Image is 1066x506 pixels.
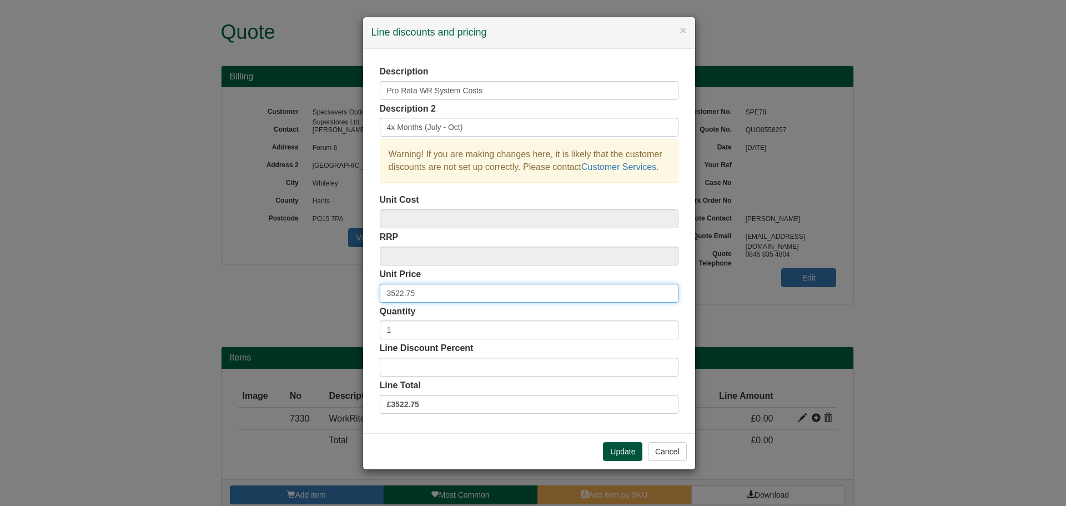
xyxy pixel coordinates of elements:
[380,66,429,78] label: Description
[581,162,656,172] a: Customer Services
[380,305,416,318] label: Quantity
[380,379,421,392] label: Line Total
[380,194,419,207] label: Unit Cost
[380,139,678,183] div: Warning! If you are making changes here, it is likely that the customer discounts are not set up ...
[371,26,687,40] h4: Line discounts and pricing
[380,103,436,116] label: Description 2
[603,442,642,461] button: Update
[680,24,686,36] button: ×
[380,342,474,355] label: Line Discount Percent
[380,395,678,414] label: £3522.75
[380,231,399,244] label: RRP
[648,442,687,461] button: Cancel
[380,268,421,281] label: Unit Price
